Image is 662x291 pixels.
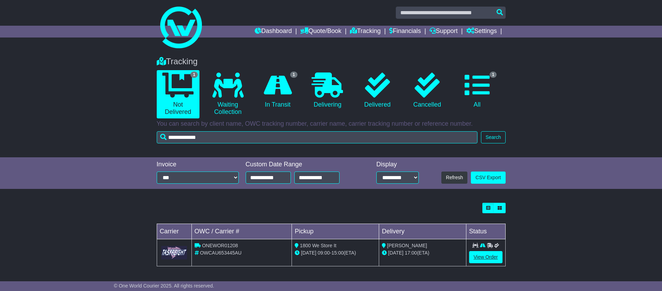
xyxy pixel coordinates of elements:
[301,250,316,256] span: [DATE]
[295,249,376,257] div: - (ETA)
[318,250,330,256] span: 09:00
[466,26,497,38] a: Settings
[466,224,505,239] td: Status
[255,26,292,38] a: Dashboard
[206,70,249,118] a: Waiting Collection
[157,224,191,239] td: Carrier
[300,26,341,38] a: Quote/Book
[246,161,357,168] div: Custom Date Range
[376,161,419,168] div: Display
[387,243,427,248] span: [PERSON_NAME]
[350,26,381,38] a: Tracking
[114,283,214,289] span: © One World Courier 2025. All rights reserved.
[430,26,458,38] a: Support
[382,249,463,257] div: (ETA)
[300,243,336,248] span: 1800 We Store It
[190,72,198,78] span: 1
[389,26,421,38] a: Financials
[157,161,239,168] div: Invoice
[481,131,505,143] button: Search
[441,172,467,184] button: Refresh
[200,250,242,256] span: OWCAU653445AU
[332,250,344,256] span: 15:00
[161,246,187,259] img: GetCarrierServiceLogo
[290,72,297,78] span: 1
[469,251,502,263] a: View Order
[153,57,509,67] div: Tracking
[157,120,506,128] p: You can search by client name, OWC tracking number, carrier name, carrier tracking number or refe...
[456,70,498,111] a: 1 All
[471,172,505,184] a: CSV Export
[202,243,238,248] span: ONEWOR01208
[490,72,497,78] span: 1
[406,70,449,111] a: Cancelled
[306,70,349,111] a: Delivering
[388,250,403,256] span: [DATE]
[356,70,399,111] a: Delivered
[405,250,417,256] span: 17:00
[379,224,466,239] td: Delivery
[191,224,292,239] td: OWC / Carrier #
[292,224,379,239] td: Pickup
[157,70,199,118] a: 1 Not Delivered
[256,70,299,111] a: 1 In Transit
